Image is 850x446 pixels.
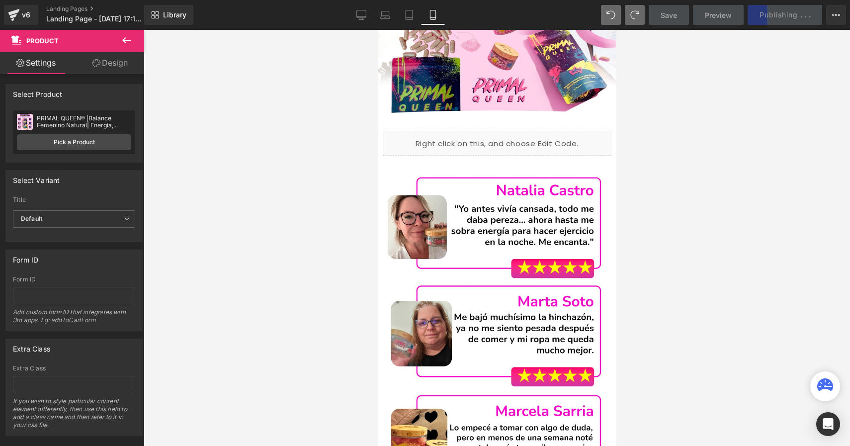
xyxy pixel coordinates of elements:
[163,10,186,19] span: Library
[13,250,38,264] div: Form ID
[13,85,63,98] div: Select Product
[20,8,32,21] div: v6
[46,5,161,13] a: Landing Pages
[349,5,373,25] a: Desktop
[397,5,421,25] a: Tablet
[625,5,645,25] button: Redo
[46,15,142,23] span: Landing Page - [DATE] 17:15:07
[144,5,193,25] a: New Library
[4,5,38,25] a: v6
[17,114,33,130] img: pImage
[373,5,397,25] a: Laptop
[37,115,131,129] div: PRIMAL QUEEN® |Balance Femenino Natural| Energía, Vitalidad y Bienestar Hormonal
[17,134,131,150] a: Pick a Product
[26,37,59,45] span: Product
[705,10,732,20] span: Preview
[816,412,840,436] div: Open Intercom Messenger
[601,5,621,25] button: Undo
[421,5,445,25] a: Mobile
[13,276,135,283] div: Form ID
[13,196,135,206] label: Title
[13,171,60,184] div: Select Variant
[13,308,135,331] div: Add custom form ID that integrates with 3rd apps. Eg: addToCartForm
[13,339,50,353] div: Extra Class
[661,10,677,20] span: Save
[826,5,846,25] button: More
[13,365,135,372] div: Extra Class
[21,215,42,222] b: Default
[74,52,146,74] a: Design
[693,5,744,25] a: Preview
[13,397,135,436] div: If you wish to style particular content element differently, then use this field to add a class n...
